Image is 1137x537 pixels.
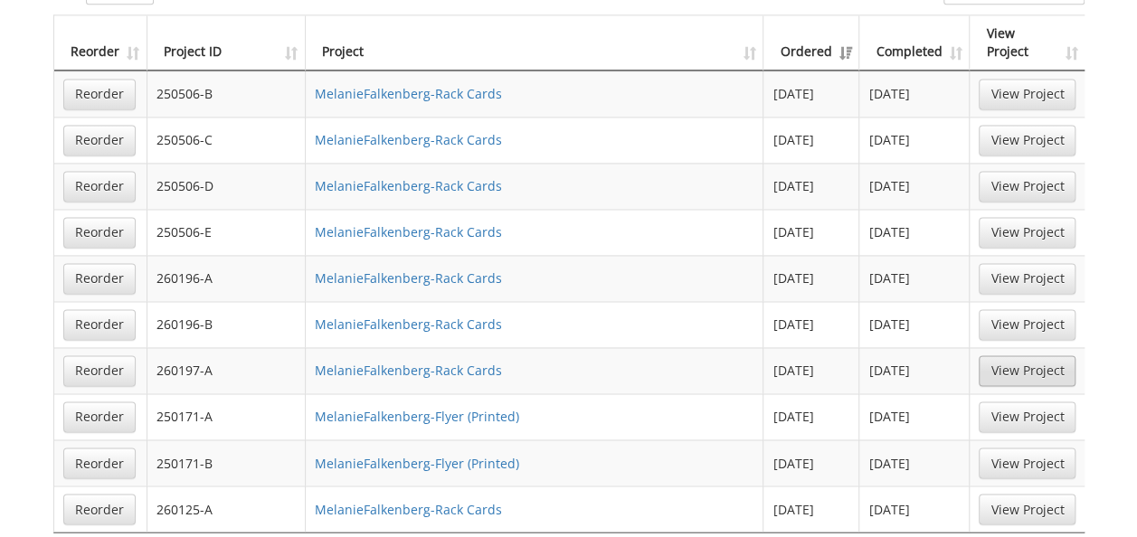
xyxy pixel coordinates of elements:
[859,163,970,209] td: [DATE]
[147,393,306,439] td: 250171-A
[63,79,136,109] a: Reorder
[859,15,970,71] th: Completed: activate to sort column ascending
[147,117,306,163] td: 250506-C
[763,163,859,209] td: [DATE]
[979,401,1075,432] a: View Project
[147,163,306,209] td: 250506-D
[859,71,970,117] td: [DATE]
[763,485,859,532] td: [DATE]
[315,223,502,240] a: MelanieFalkenberg-Rack Cards
[315,454,519,471] a: MelanieFalkenberg-Flyer (Printed)
[979,355,1075,386] a: View Project
[859,393,970,439] td: [DATE]
[859,209,970,255] td: [DATE]
[147,255,306,301] td: 260196-A
[763,71,859,117] td: [DATE]
[306,15,764,71] th: Project: activate to sort column ascending
[315,131,502,148] a: MelanieFalkenberg-Rack Cards
[979,79,1075,109] a: View Project
[147,15,306,71] th: Project ID: activate to sort column ascending
[63,401,136,432] a: Reorder
[147,301,306,347] td: 260196-B
[315,85,502,102] a: MelanieFalkenberg-Rack Cards
[859,301,970,347] td: [DATE]
[63,309,136,340] a: Reorder
[763,209,859,255] td: [DATE]
[147,485,306,532] td: 260125-A
[763,393,859,439] td: [DATE]
[147,71,306,117] td: 250506-B
[979,125,1075,155] a: View Project
[63,125,136,155] a: Reorder
[979,447,1075,478] a: View Project
[147,439,306,485] td: 250171-B
[315,408,519,425] a: MelanieFalkenberg-Flyer (Printed)
[763,255,859,301] td: [DATE]
[763,301,859,347] td: [DATE]
[63,494,136,524] a: Reorder
[859,117,970,163] td: [DATE]
[763,439,859,485] td: [DATE]
[859,485,970,532] td: [DATE]
[63,217,136,248] a: Reorder
[54,15,147,71] th: Reorder: activate to sort column ascending
[763,117,859,163] td: [DATE]
[979,217,1075,248] a: View Project
[315,269,502,287] a: MelanieFalkenberg-Rack Cards
[63,171,136,202] a: Reorder
[979,263,1075,294] a: View Project
[63,263,136,294] a: Reorder
[147,209,306,255] td: 250506-E
[63,355,136,386] a: Reorder
[859,439,970,485] td: [DATE]
[147,347,306,393] td: 260197-A
[979,494,1075,524] a: View Project
[315,177,502,194] a: MelanieFalkenberg-Rack Cards
[315,362,502,379] a: MelanieFalkenberg-Rack Cards
[979,309,1075,340] a: View Project
[859,255,970,301] td: [DATE]
[763,15,859,71] th: Ordered: activate to sort column ascending
[63,447,136,478] a: Reorder
[970,15,1085,71] th: View Project: activate to sort column ascending
[859,347,970,393] td: [DATE]
[315,316,502,333] a: MelanieFalkenberg-Rack Cards
[763,347,859,393] td: [DATE]
[979,171,1075,202] a: View Project
[315,500,502,517] a: MelanieFalkenberg-Rack Cards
